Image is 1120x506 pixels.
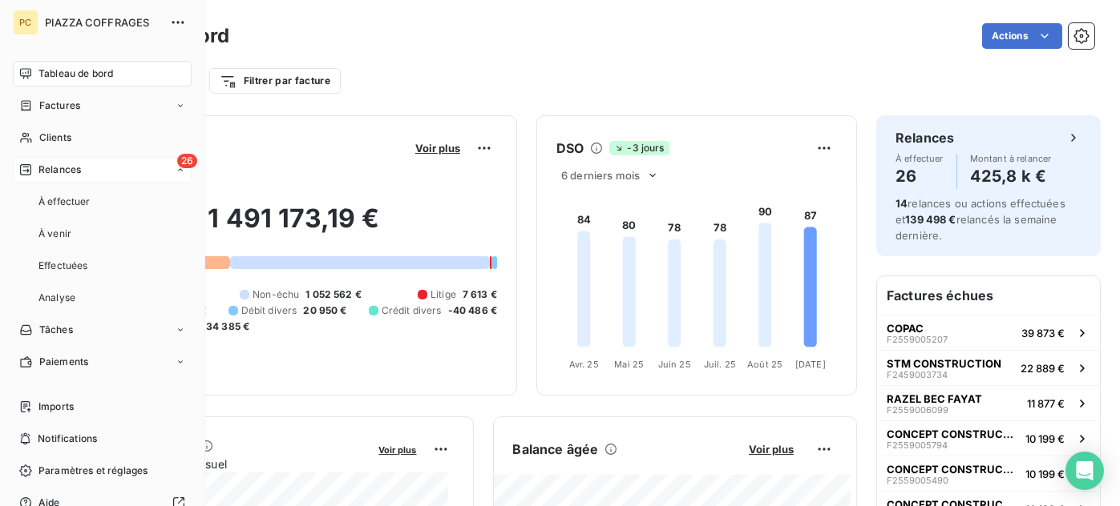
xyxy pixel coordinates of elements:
[1027,397,1065,410] span: 11 877 €
[896,128,954,147] h6: Relances
[887,370,948,379] span: F2459003734
[209,68,341,94] button: Filtrer par facture
[39,131,71,145] span: Clients
[13,10,38,35] div: PC
[305,287,362,302] span: 1 052 562 €
[747,359,782,370] tspan: Août 25
[887,405,948,415] span: F2559006099
[795,359,826,370] tspan: [DATE]
[38,291,75,305] span: Analyse
[1021,327,1065,339] span: 39 873 €
[38,259,88,273] span: Effectuées
[38,432,97,446] span: Notifications
[431,287,456,302] span: Litige
[561,169,640,182] span: 6 derniers mois
[887,476,948,485] span: F2559005490
[896,163,944,189] h4: 26
[1021,362,1065,375] span: 22 889 €
[39,98,80,113] span: Factures
[410,141,465,155] button: Voir plus
[448,303,497,318] span: -40 486 €
[877,276,1100,315] h6: Factures échues
[887,463,1019,476] span: CONCEPT CONSTRUCTION
[1025,432,1065,445] span: 10 199 €
[241,303,297,318] span: Débit divers
[877,315,1100,350] button: COPACF255900520739 873 €
[905,213,956,226] span: 139 498 €
[91,456,368,472] span: Chiffre d'affaires mensuel
[887,322,924,335] span: COPAC
[1065,452,1104,490] div: Open Intercom Messenger
[253,287,299,302] span: Non-échu
[39,355,88,369] span: Paiements
[38,227,71,241] span: À venir
[45,16,160,29] span: PIAZZA COFFRAGES
[704,359,736,370] tspan: Juil. 25
[614,359,644,370] tspan: Mai 25
[887,428,1019,440] span: CONCEPT CONSTRUCTION
[896,197,1065,242] span: relances ou actions effectuées et relancés la semaine dernière.
[887,440,948,450] span: F2559005794
[877,385,1100,420] button: RAZEL BEC FAYATF255900609911 877 €
[887,357,1001,370] span: STM CONSTRUCTION
[382,303,442,318] span: Crédit divers
[877,350,1100,385] button: STM CONSTRUCTIONF245900373422 889 €
[201,319,249,334] span: -34 385 €
[415,142,460,155] span: Voir plus
[896,197,908,210] span: 14
[177,154,197,168] span: 26
[658,359,691,370] tspan: Juin 25
[970,163,1052,189] h4: 425,8 k €
[556,139,584,158] h6: DSO
[877,456,1100,491] button: CONCEPT CONSTRUCTIONF255900549010 199 €
[1025,468,1065,480] span: 10 199 €
[38,66,113,81] span: Tableau de bord
[463,287,497,302] span: 7 613 €
[744,442,799,456] button: Voir plus
[569,359,599,370] tspan: Avr. 25
[877,420,1100,456] button: CONCEPT CONSTRUCTIONF255900579410 199 €
[38,163,81,177] span: Relances
[374,442,422,456] button: Voir plus
[303,303,346,318] span: 20 950 €
[379,444,417,456] span: Voir plus
[513,440,599,459] h6: Balance âgée
[887,335,948,344] span: F2559005207
[39,323,73,337] span: Tâches
[38,400,74,414] span: Imports
[749,443,794,456] span: Voir plus
[887,392,982,405] span: RAZEL BEC FAYAT
[609,141,669,155] span: -3 jours
[896,154,944,163] span: À effectuer
[91,203,497,251] h2: 1 491 173,19 €
[38,464,148,478] span: Paramètres et réglages
[38,195,91,209] span: À effectuer
[970,154,1052,163] span: Montant à relancer
[982,23,1062,49] button: Actions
